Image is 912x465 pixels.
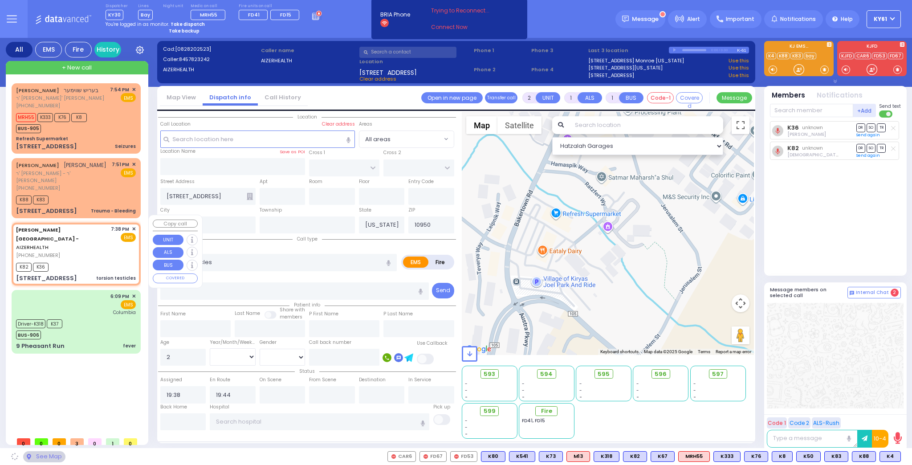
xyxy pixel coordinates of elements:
[497,116,541,134] button: Show satellite imagery
[856,132,880,138] a: Send again
[53,438,66,445] span: 0
[106,21,169,28] span: You're logged in as monitor.
[132,161,136,168] span: ✕
[729,57,749,65] a: Use this
[531,66,586,73] span: Phone 4
[359,121,372,128] label: Areas
[772,451,793,462] div: K8
[160,207,170,214] label: City
[16,226,79,251] a: AIZERHEALTH
[163,45,258,53] label: Cad:
[588,57,684,65] a: [STREET_ADDRESS] Monroe [US_STATE]
[481,451,505,462] div: BLS
[153,260,183,270] button: BUS
[260,339,277,346] label: Gender
[359,75,396,82] span: Clear address
[852,451,876,462] div: K88
[804,53,816,59] a: bay
[280,11,291,18] span: FD15
[787,151,879,158] span: Shia Grunhut
[465,394,468,400] span: -
[408,178,434,185] label: Entry Code
[54,113,70,122] span: K76
[802,124,823,131] span: unknown
[678,451,710,462] div: MRH55
[417,340,448,347] label: Use Callback
[163,4,183,9] label: Night unit
[191,4,228,9] label: Medic on call
[112,161,129,168] span: 7:51 PM
[247,193,253,200] span: Other building occupants
[676,92,703,103] button: Covered
[47,319,62,328] span: K37
[687,15,700,23] span: Alert
[309,310,338,318] label: P First Name
[16,319,45,328] span: Driver-K318
[466,116,497,134] button: Show street map
[289,302,325,308] span: Patient info
[280,306,305,313] small: Share with
[71,113,87,122] span: K8
[474,66,528,73] span: Phone 2
[175,45,211,53] span: [0828202523]
[235,310,260,317] label: Last Name
[839,53,854,59] a: KJFD
[121,93,136,102] span: EMS
[522,394,525,400] span: -
[16,170,109,184] span: ר' [PERSON_NAME] - ר' [PERSON_NAME]
[203,93,258,102] a: Dispatch info
[94,42,121,57] a: History
[867,10,901,28] button: KY61
[163,56,258,63] label: Caller:
[485,92,517,103] button: Transfer call
[767,417,787,428] button: Code 1
[64,86,98,94] span: בעריש שווימער
[874,15,887,23] span: KY61
[717,92,752,103] button: Message
[35,13,94,24] img: Logo
[855,53,871,59] a: CAR6
[877,123,886,132] span: TR
[531,47,586,54] span: Phone 3
[132,86,136,94] span: ✕
[867,144,875,152] span: SO
[712,370,724,379] span: 597
[403,257,429,268] label: EMS
[522,387,525,394] span: -
[106,4,128,9] label: Dispatcher
[16,226,79,242] span: [PERSON_NAME][GEOGRAPHIC_DATA] -
[465,417,468,424] span: -
[579,387,582,394] span: -
[16,135,68,142] div: Refresh Supermarket
[481,451,505,462] div: K80
[16,252,60,259] span: [PHONE_NUMBER]
[772,451,793,462] div: BLS
[484,370,495,379] span: 593
[309,339,351,346] label: Call back number
[713,451,741,462] div: K333
[879,451,901,462] div: K4
[729,72,749,79] a: Use this
[744,451,768,462] div: K76
[132,225,136,233] span: ✕
[539,451,563,462] div: K73
[408,376,431,383] label: In Service
[879,451,901,462] div: BLS
[37,113,53,122] span: K333
[16,263,32,272] span: K82
[790,53,803,59] a: K83
[796,451,821,462] div: BLS
[872,430,888,448] button: 10-4
[261,57,356,65] label: AIZERHEALTH
[588,64,663,72] a: [STREET_ADDRESS][US_STATE]
[160,376,182,383] label: Assigned
[594,451,619,462] div: K318
[856,144,865,152] span: DR
[432,283,454,298] button: Send
[210,413,429,430] input: Search hospital
[70,438,84,445] span: 3
[465,424,468,431] span: -
[484,407,496,416] span: 599
[16,102,60,109] span: [PHONE_NUMBER]
[541,407,552,416] span: Fire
